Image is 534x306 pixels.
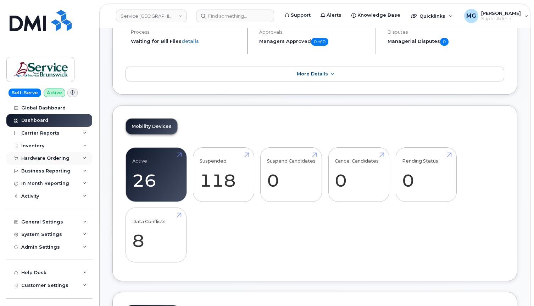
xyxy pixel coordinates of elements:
[346,8,405,22] a: Knowledge Base
[131,29,241,35] h4: Process
[131,38,241,45] li: Waiting for Bill Files
[267,151,316,198] a: Suspend Candidates 0
[311,38,328,46] span: 0 of 0
[280,8,316,22] a: Support
[481,10,521,16] span: [PERSON_NAME]
[327,12,341,19] span: Alerts
[459,9,533,23] div: Monique Garlington
[116,10,187,22] a: Service New Brunswick (SNB)
[259,29,369,35] h4: Approvals
[402,151,450,198] a: Pending Status 0
[259,38,369,46] h5: Managers Approved
[481,16,521,22] span: Super Admin
[388,38,504,46] h5: Managerial Disputes
[132,151,180,198] a: Active 26
[291,12,311,19] span: Support
[466,12,476,20] span: MG
[316,8,346,22] a: Alerts
[419,13,445,19] span: Quicklinks
[196,10,274,22] input: Find something...
[182,38,199,44] a: details
[335,151,383,198] a: Cancel Candidates 0
[132,212,180,259] a: Data Conflicts 8
[297,71,328,76] span: More Details
[357,12,400,19] span: Knowledge Base
[388,29,504,35] h4: Disputes
[406,9,458,23] div: Quicklinks
[440,38,449,46] span: 0
[200,151,247,198] a: Suspended 118
[126,119,177,134] a: Mobility Devices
